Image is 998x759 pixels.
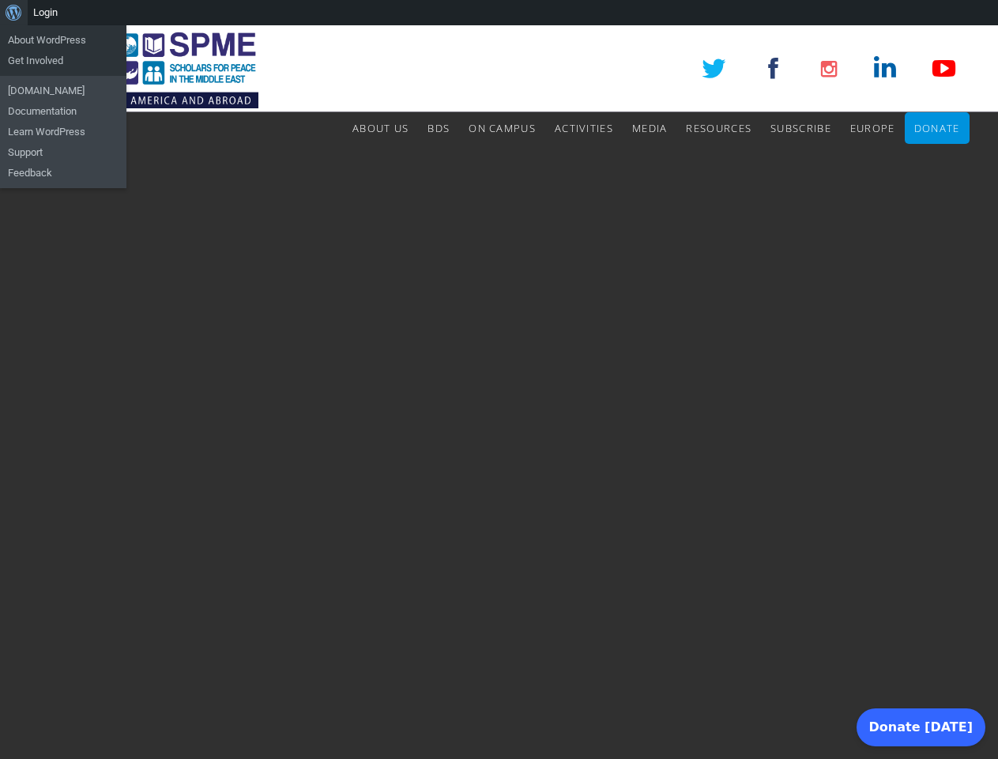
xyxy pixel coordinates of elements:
[469,112,536,144] a: On Campus
[469,121,536,135] span: On Campus
[555,121,613,135] span: Activities
[427,112,450,144] a: BDS
[770,112,831,144] a: Subscribe
[632,112,668,144] a: Media
[427,121,450,135] span: BDS
[555,112,613,144] a: Activities
[352,112,409,144] a: About Us
[850,121,895,135] span: Europe
[914,112,960,144] a: Donate
[352,121,409,135] span: About Us
[914,121,960,135] span: Donate
[29,25,258,112] img: SPME
[770,121,831,135] span: Subscribe
[686,121,751,135] span: Resources
[686,112,751,144] a: Resources
[850,112,895,144] a: Europe
[632,121,668,135] span: Media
